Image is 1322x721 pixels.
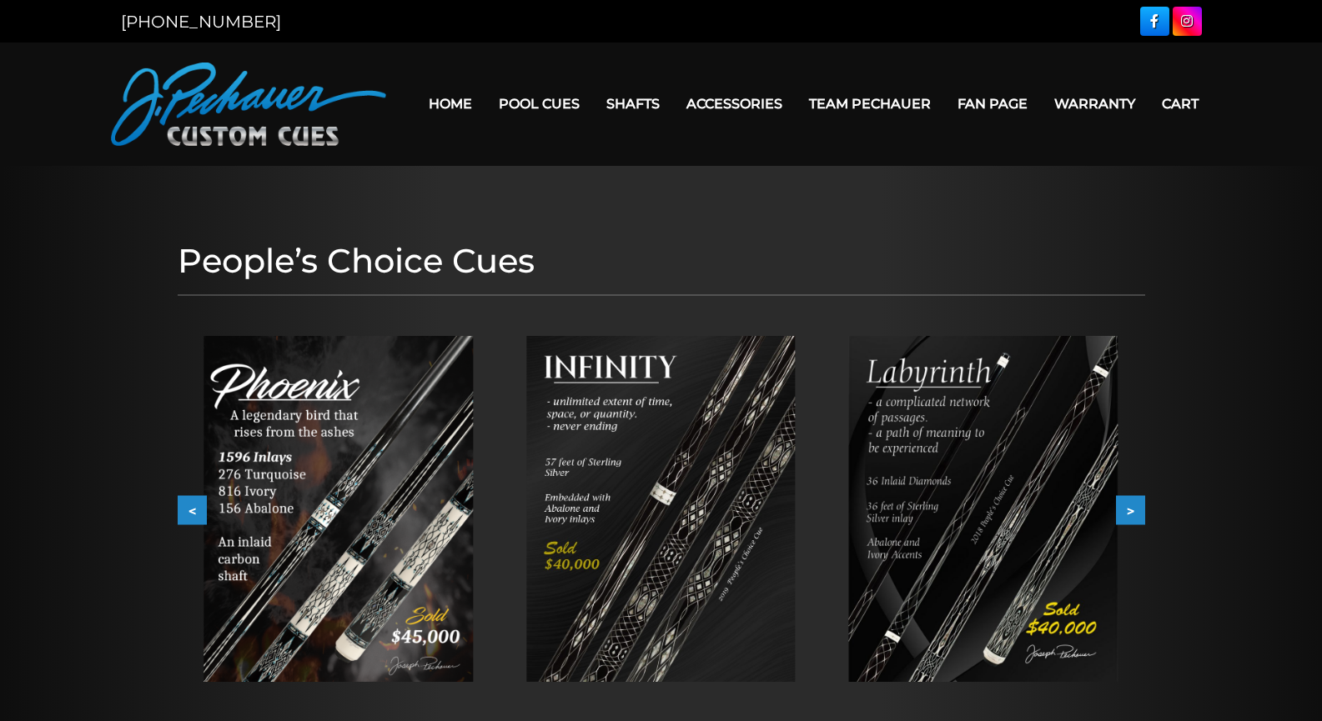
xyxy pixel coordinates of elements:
[673,83,796,125] a: Accessories
[944,83,1041,125] a: Fan Page
[485,83,593,125] a: Pool Cues
[796,83,944,125] a: Team Pechauer
[1149,83,1212,125] a: Cart
[593,83,673,125] a: Shafts
[1041,83,1149,125] a: Warranty
[121,12,281,32] a: [PHONE_NUMBER]
[178,496,207,525] button: <
[178,496,1145,525] div: Carousel Navigation
[111,63,386,146] img: Pechauer Custom Cues
[415,83,485,125] a: Home
[178,241,1145,281] h1: People’s Choice Cues
[1116,496,1145,525] button: >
